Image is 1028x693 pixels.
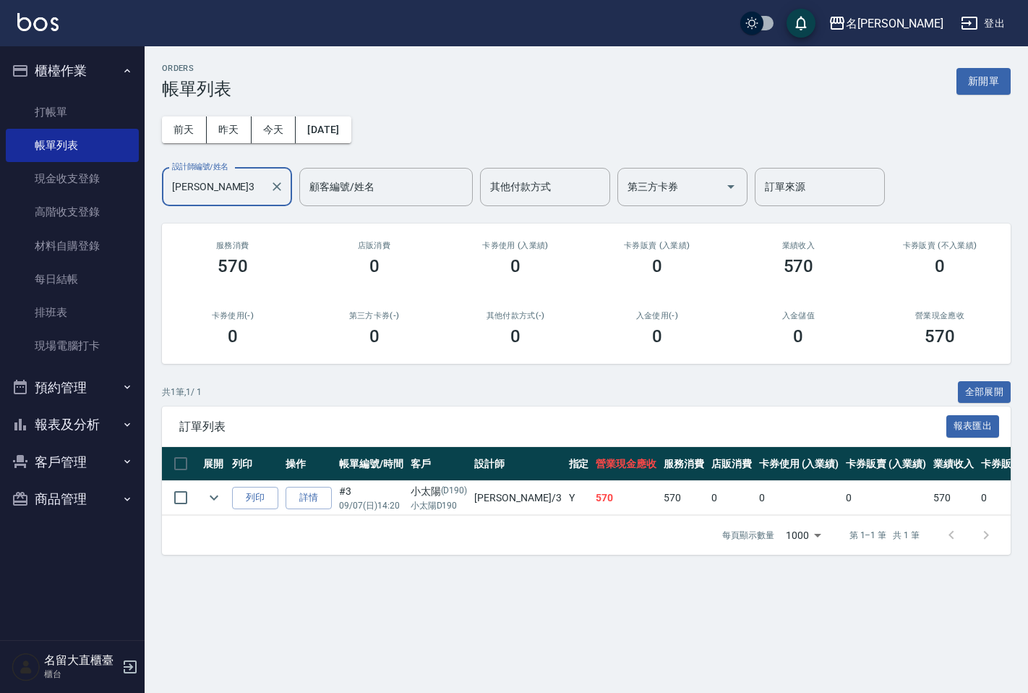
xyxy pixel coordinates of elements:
[956,74,1011,88] a: 新開單
[946,419,1000,433] a: 報表匯出
[708,481,755,515] td: 0
[6,369,139,407] button: 預約管理
[6,129,139,162] a: 帳單列表
[6,263,139,296] a: 每日結帳
[207,116,252,143] button: 昨天
[592,481,660,515] td: 570
[719,175,742,198] button: Open
[930,447,977,481] th: 業績收入
[172,161,228,172] label: 設計師編號/姓名
[722,529,774,542] p: 每頁顯示數量
[6,52,139,90] button: 櫃檯作業
[282,447,335,481] th: 操作
[6,480,139,518] button: 商品管理
[6,95,139,129] a: 打帳單
[849,529,920,542] p: 第 1–1 筆 共 1 筆
[6,296,139,329] a: 排班表
[411,484,468,499] div: 小太陽
[12,652,40,681] img: Person
[162,116,207,143] button: 前天
[17,13,59,31] img: Logo
[6,229,139,263] a: 材料自購登錄
[321,311,428,320] h2: 第三方卡券(-)
[946,415,1000,438] button: 報表匯出
[6,406,139,443] button: 報表及分析
[335,481,407,515] td: #3
[462,241,569,250] h2: 卡券使用 (入業績)
[823,9,949,38] button: 名[PERSON_NAME]
[267,177,287,197] button: Clear
[6,443,139,481] button: 客戶管理
[471,481,565,515] td: [PERSON_NAME] /3
[335,447,407,481] th: 帳單編號/時間
[407,447,471,481] th: 客戶
[411,499,468,512] p: 小太陽D190
[886,241,993,250] h2: 卡券販賣 (不入業績)
[441,484,468,499] p: (D190)
[955,10,1011,37] button: 登出
[228,326,238,346] h3: 0
[842,481,930,515] td: 0
[958,381,1011,404] button: 全部展開
[252,116,296,143] button: 今天
[565,447,593,481] th: 指定
[925,326,955,346] h3: 570
[162,64,231,73] h2: ORDERS
[510,326,521,346] h3: 0
[956,68,1011,95] button: 新開單
[232,487,278,509] button: 列印
[660,447,708,481] th: 服務消費
[745,241,852,250] h2: 業績收入
[44,653,118,668] h5: 名留大直櫃臺
[755,481,843,515] td: 0
[787,9,815,38] button: save
[339,499,403,512] p: 09/07 (日) 14:20
[179,420,946,434] span: 訂單列表
[604,311,711,320] h2: 入金使用(-)
[286,487,332,509] a: 詳情
[745,311,852,320] h2: 入金儲值
[652,326,662,346] h3: 0
[162,79,231,99] h3: 帳單列表
[930,481,977,515] td: 570
[592,447,660,481] th: 營業現金應收
[755,447,843,481] th: 卡券使用 (入業績)
[179,241,286,250] h3: 服務消費
[200,447,228,481] th: 展開
[369,256,380,276] h3: 0
[471,447,565,481] th: 設計師
[6,195,139,229] a: 高階收支登錄
[462,311,569,320] h2: 其他付款方式(-)
[565,481,593,515] td: Y
[660,481,708,515] td: 570
[179,311,286,320] h2: 卡券使用(-)
[162,386,202,399] p: 共 1 筆, 1 / 1
[935,256,945,276] h3: 0
[846,14,943,33] div: 名[PERSON_NAME]
[296,116,351,143] button: [DATE]
[604,241,711,250] h2: 卡券販賣 (入業績)
[708,447,755,481] th: 店販消費
[780,516,826,555] div: 1000
[510,256,521,276] h3: 0
[784,256,814,276] h3: 570
[44,668,118,681] p: 櫃台
[203,487,225,509] button: expand row
[793,326,803,346] h3: 0
[6,329,139,362] a: 現場電腦打卡
[886,311,993,320] h2: 營業現金應收
[652,256,662,276] h3: 0
[369,326,380,346] h3: 0
[6,162,139,195] a: 現金收支登錄
[218,256,248,276] h3: 570
[842,447,930,481] th: 卡券販賣 (入業績)
[321,241,428,250] h2: 店販消費
[228,447,282,481] th: 列印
